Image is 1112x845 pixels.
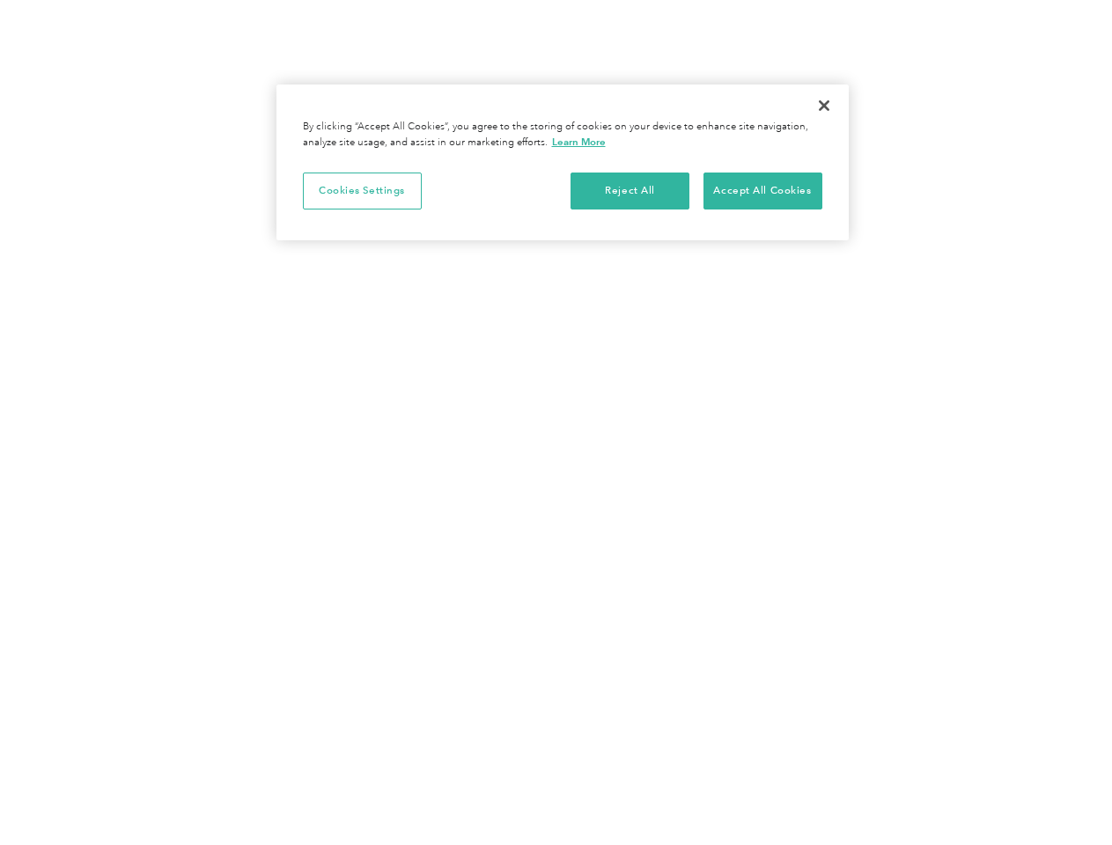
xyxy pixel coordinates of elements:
button: Cookies Settings [303,173,422,209]
button: Reject All [571,173,689,209]
div: By clicking “Accept All Cookies”, you agree to the storing of cookies on your device to enhance s... [303,120,822,151]
button: Accept All Cookies [703,173,822,209]
button: Close [805,86,843,125]
div: Cookie banner [276,84,849,240]
a: More information about your privacy, opens in a new tab [552,136,606,148]
div: Privacy [276,84,849,240]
